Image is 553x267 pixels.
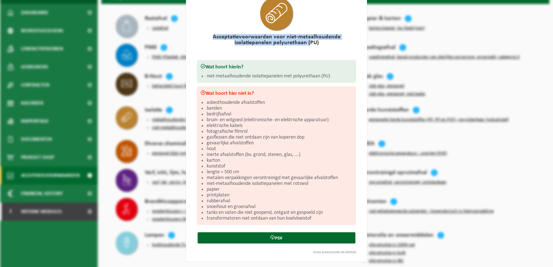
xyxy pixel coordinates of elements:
li: lengte > 500 cm [207,169,353,175]
li: gevaarlijke afvalstoffen [207,140,353,146]
h3: Wat hoort hierin? [200,64,353,70]
li: gasflessen die niet ontdaan zijn van koperen dop [207,135,353,140]
li: rubberafval [207,198,353,204]
h2: Acceptatievoorwaarden voor niet-metaalhoudende isolatiepanelen polyurethaan (PU) [197,34,356,46]
li: niet-metaalhoudende isolatiepanelen met polyurethaan (PU) [207,73,353,79]
li: snoeihout en groenafval [207,204,353,210]
li: transformatoren niet ontdaan van hun koelvloeistof [207,216,353,221]
li: metalen verpakkingen verontreinigd met gevaarlijke afvalstoffen [207,175,353,181]
h3: Wat hoort hier niet in? [200,90,353,96]
li: tanks en vaten die niet geopend, ontgast en gespoeld zijn [207,210,353,216]
li: kunststof [207,164,353,169]
li: inerte afvalstoffen (bv. grond, stenen, glas, ...) [207,152,353,158]
li: bedrijfsafval [207,111,353,117]
li: hout [207,146,353,152]
li: bruin- en witgoed (elektronische- en elektrische apparatuur) [207,117,353,123]
li: elektrische kabels [207,123,353,129]
a: PDF [198,232,355,243]
li: fotografische filmrol [207,129,353,135]
li: karton [207,158,353,164]
li: niet-metaalhoudende isolatiepanelen met rotswol [207,181,353,187]
li: asbesthoudende afvalstoffen [207,100,353,106]
li: banden [207,106,353,111]
div: Onze productcode:04-000506 [193,251,360,254]
li: printplaten [207,192,353,198]
li: papier [207,187,353,192]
